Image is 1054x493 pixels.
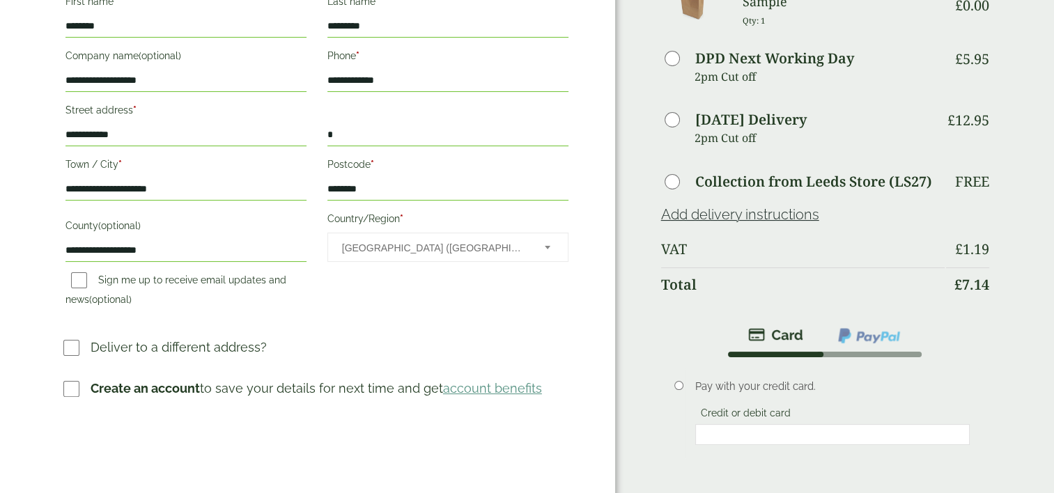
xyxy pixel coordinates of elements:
p: 2pm Cut off [695,66,945,87]
a: account benefits [443,381,542,396]
span: (optional) [98,220,141,231]
p: Deliver to a different address? [91,338,267,357]
bdi: 7.14 [954,275,989,294]
label: Town / City [65,155,307,178]
label: Credit or debit card [695,407,796,423]
img: ppcp-gateway.png [837,327,901,345]
abbr: required [133,104,137,116]
th: VAT [661,233,945,266]
label: Phone [327,46,568,70]
strong: Create an account [91,381,200,396]
a: Add delivery instructions [661,206,819,223]
input: Sign me up to receive email updates and news(optional) [71,272,87,288]
span: Country/Region [327,233,568,262]
abbr: required [118,159,122,170]
abbr: required [371,159,374,170]
bdi: 5.95 [955,49,989,68]
label: [DATE] Delivery [695,113,807,127]
bdi: 1.19 [955,240,989,258]
span: (optional) [139,50,181,61]
p: Free [955,173,989,190]
abbr: required [400,213,403,224]
bdi: 12.95 [947,111,989,130]
p: to save your details for next time and get [91,379,542,398]
label: Country/Region [327,209,568,233]
span: United Kingdom (UK) [342,233,526,263]
th: Total [661,267,945,302]
span: £ [947,111,955,130]
label: County [65,216,307,240]
span: £ [954,275,962,294]
span: (optional) [89,294,132,305]
span: £ [955,240,963,258]
span: £ [955,49,963,68]
label: Street address [65,100,307,124]
p: 2pm Cut off [695,127,945,148]
label: Company name [65,46,307,70]
label: Collection from Leeds Store (LS27) [695,175,932,189]
label: DPD Next Working Day [695,52,854,65]
small: Qty: 1 [742,15,765,26]
label: Sign me up to receive email updates and news [65,274,286,309]
abbr: required [356,50,359,61]
iframe: Secure card payment input frame [699,428,965,441]
p: Pay with your credit card. [695,379,969,394]
img: stripe.png [748,327,803,343]
label: Postcode [327,155,568,178]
